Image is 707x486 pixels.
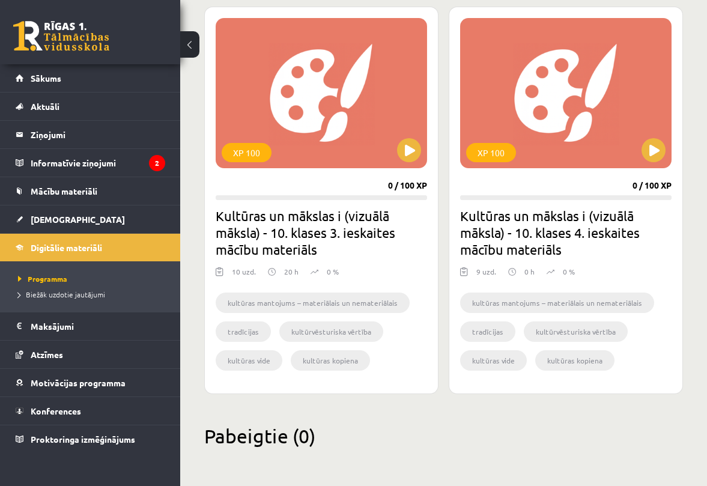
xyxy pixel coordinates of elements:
[31,406,81,416] span: Konferences
[16,149,165,177] a: Informatīvie ziņojumi2
[460,350,527,371] li: kultūras vide
[18,274,67,284] span: Programma
[327,266,339,277] p: 0 %
[563,266,575,277] p: 0 %
[460,293,654,313] li: kultūras mantojums – materiālais un nemateriālais
[535,350,614,371] li: kultūras kopiena
[291,350,370,371] li: kultūras kopiena
[31,186,97,196] span: Mācību materiāli
[31,121,165,148] legend: Ziņojumi
[31,242,102,253] span: Digitālie materiāli
[16,234,165,261] a: Digitālie materiāli
[18,290,105,299] span: Biežāk uzdotie jautājumi
[16,425,165,453] a: Proktoringa izmēģinājums
[31,377,126,388] span: Motivācijas programma
[216,321,271,342] li: tradīcijas
[476,266,496,284] div: 9 uzd.
[216,207,427,258] h2: Kultūras un mākslas i (vizuālā māksla) - 10. klases 3. ieskaites mācību materiāls
[149,155,165,171] i: 2
[31,312,165,340] legend: Maksājumi
[31,434,135,445] span: Proktoringa izmēģinājums
[524,321,628,342] li: kultūrvēsturiska vērtība
[18,289,168,300] a: Biežāk uzdotie jautājumi
[460,321,515,342] li: tradīcijas
[16,369,165,396] a: Motivācijas programma
[466,143,516,162] div: XP 100
[31,149,165,177] legend: Informatīvie ziņojumi
[16,312,165,340] a: Maksājumi
[31,73,61,84] span: Sākums
[31,349,63,360] span: Atzīmes
[16,121,165,148] a: Ziņojumi
[204,424,683,448] h2: Pabeigtie (0)
[13,21,109,51] a: Rīgas 1. Tālmācības vidusskola
[16,93,165,120] a: Aktuāli
[222,143,272,162] div: XP 100
[524,266,535,277] p: 0 h
[18,273,168,284] a: Programma
[16,205,165,233] a: [DEMOGRAPHIC_DATA]
[16,177,165,205] a: Mācību materiāli
[31,101,59,112] span: Aktuāli
[284,266,299,277] p: 20 h
[279,321,383,342] li: kultūrvēsturiska vērtība
[16,397,165,425] a: Konferences
[16,341,165,368] a: Atzīmes
[216,293,410,313] li: kultūras mantojums – materiālais un nemateriālais
[16,64,165,92] a: Sākums
[232,266,256,284] div: 10 uzd.
[460,207,672,258] h2: Kultūras un mākslas i (vizuālā māksla) - 10. klases 4. ieskaites mācību materiāls
[216,350,282,371] li: kultūras vide
[31,214,125,225] span: [DEMOGRAPHIC_DATA]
